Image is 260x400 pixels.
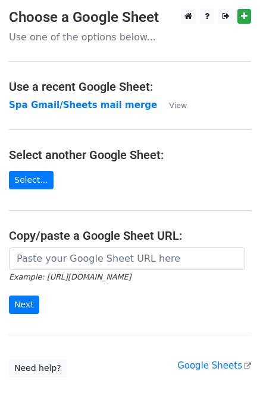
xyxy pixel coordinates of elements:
[9,296,39,314] input: Next
[9,148,251,162] h4: Select another Google Sheet:
[9,228,251,243] h4: Copy/paste a Google Sheet URL:
[9,171,54,189] a: Select...
[157,100,187,110] a: View
[9,31,251,43] p: Use one of the options below...
[9,9,251,26] h3: Choose a Google Sheet
[9,272,131,281] small: Example: [URL][DOMAIN_NAME]
[9,80,251,94] h4: Use a recent Google Sheet:
[169,101,187,110] small: View
[9,247,245,270] input: Paste your Google Sheet URL here
[9,359,67,377] a: Need help?
[9,100,157,110] a: Spa Gmail/Sheets mail merge
[177,360,251,371] a: Google Sheets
